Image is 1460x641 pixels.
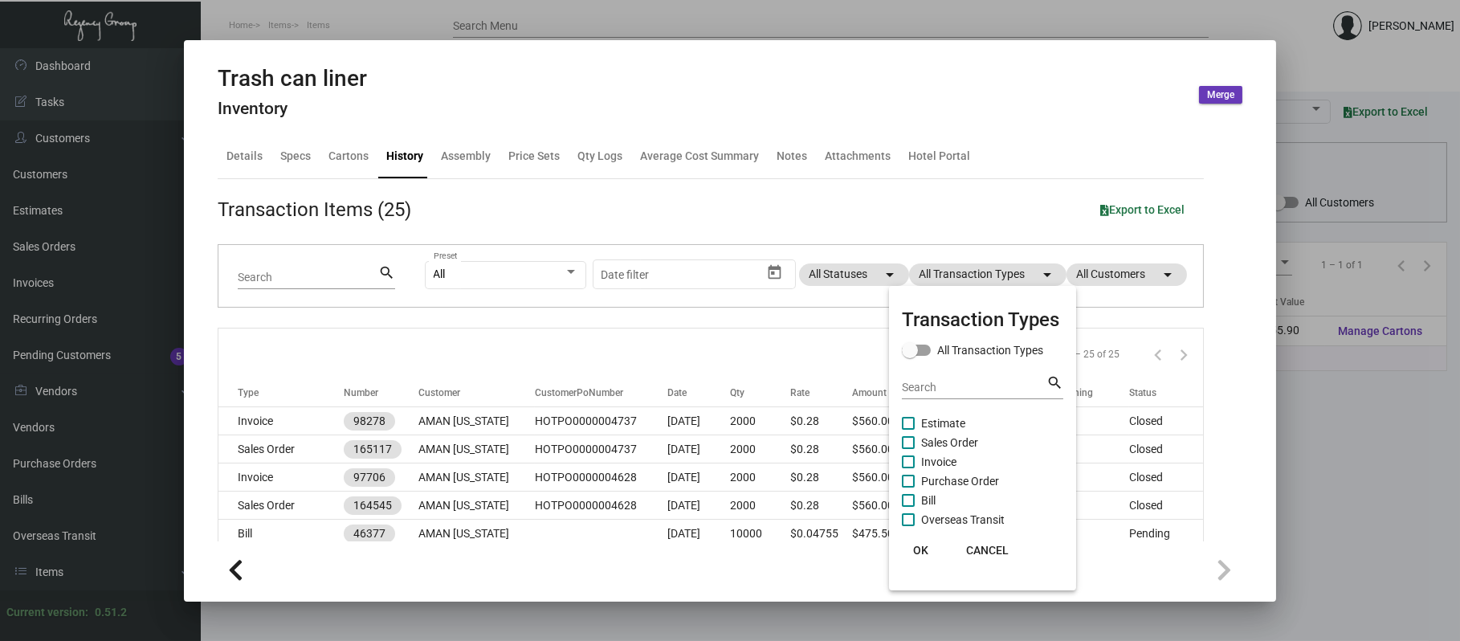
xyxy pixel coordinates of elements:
span: Bill [921,491,936,510]
span: Overseas Transit [921,510,1005,529]
button: OK [895,536,947,565]
span: Invoice [921,452,956,472]
span: Sales Order [921,433,978,452]
span: Purchase Order [921,472,999,491]
span: CANCEL [966,544,1009,557]
span: Estimate [921,414,965,433]
button: CANCEL [953,536,1022,565]
div: 0.51.2 [95,604,127,621]
div: Current version: [6,604,88,621]
span: OK [914,544,929,557]
mat-icon: search [1046,374,1063,393]
span: All Transaction Types [937,341,1043,360]
mat-card-title: Transaction Types [902,305,1063,334]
